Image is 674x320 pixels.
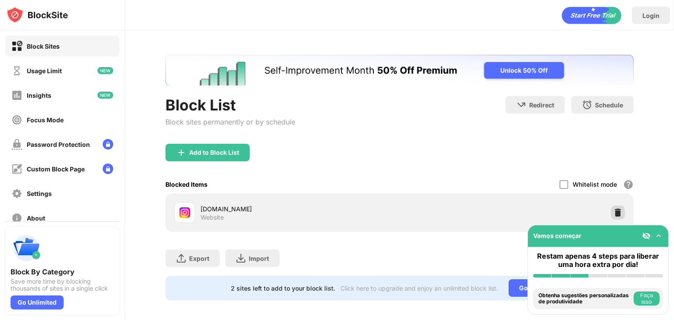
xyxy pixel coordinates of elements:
div: Restam apenas 4 steps para liberar uma hora extra por dia! [533,252,663,269]
div: Blocked Items [165,181,208,188]
div: Insights [27,92,51,99]
img: lock-menu.svg [103,164,113,174]
div: Custom Block Page [27,165,85,173]
div: Usage Limit [27,67,62,75]
div: Click here to upgrade and enjoy an unlimited block list. [341,284,498,292]
div: Block List [165,96,295,114]
div: Import [249,255,269,262]
img: about-off.svg [11,213,22,224]
img: eye-not-visible.svg [642,231,651,240]
img: favicons [179,207,190,218]
img: settings-off.svg [11,188,22,199]
img: new-icon.svg [97,67,113,74]
div: Password Protection [27,141,90,148]
div: Redirect [529,101,554,109]
div: Block sites permanently or by schedule [165,117,295,126]
img: omni-setup-toggle.svg [654,231,663,240]
div: Add to Block List [189,149,239,156]
img: insights-off.svg [11,90,22,101]
div: Focus Mode [27,116,64,124]
iframe: Banner [165,55,634,85]
div: 2 sites left to add to your block list. [231,284,335,292]
img: focus-off.svg [11,114,22,125]
button: Faça isso [634,292,660,306]
div: Export [189,255,209,262]
div: Website [201,213,224,221]
div: Go Unlimited [11,295,64,309]
div: Save more time by blocking thousands of sites in a single click [11,278,114,292]
div: Obtenha sugestões personalizadas de produtividade [538,292,631,305]
div: [DOMAIN_NAME] [201,204,399,213]
div: animation [562,7,621,24]
img: customize-block-page-off.svg [11,164,22,174]
img: push-categories.svg [11,232,42,264]
img: password-protection-off.svg [11,139,22,150]
div: Vamos começar [533,232,581,239]
div: Login [642,12,660,19]
div: Go Unlimited [509,279,569,297]
img: new-icon.svg [97,92,113,99]
div: About [27,214,45,222]
div: Block By Category [11,267,114,276]
div: Whitelist mode [573,181,617,188]
img: lock-menu.svg [103,139,113,149]
img: block-on.svg [11,41,22,52]
div: Schedule [595,101,623,109]
div: Settings [27,190,52,197]
img: logo-blocksite.svg [6,6,68,24]
div: Block Sites [27,43,60,50]
img: time-usage-off.svg [11,65,22,76]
